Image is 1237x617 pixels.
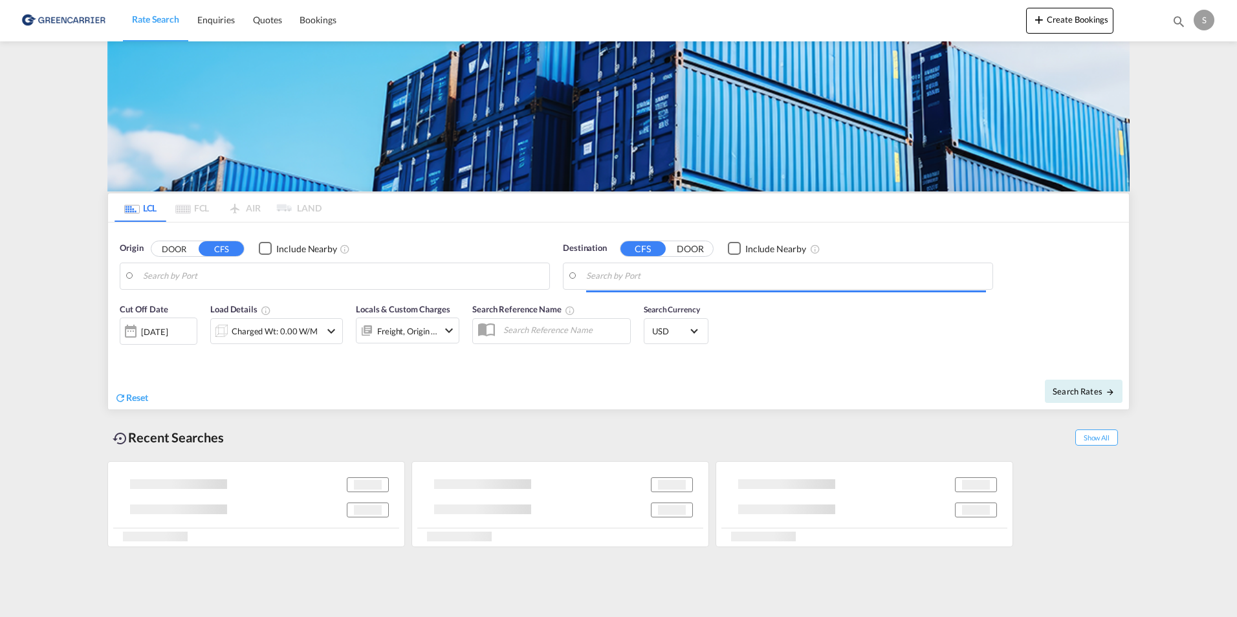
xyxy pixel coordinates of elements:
[377,322,438,340] div: Freight Origin Destination
[651,321,701,340] md-select: Select Currency: $ USDUnited States Dollar
[115,392,126,404] md-icon: icon-refresh
[728,242,806,255] md-checkbox: Checkbox No Ink
[261,305,271,316] md-icon: Chargeable Weight
[151,241,197,256] button: DOOR
[620,241,666,256] button: CFS
[19,6,107,35] img: b0b18ec08afe11efb1d4932555f5f09d.png
[210,318,343,344] div: Charged Wt: 0.00 W/Micon-chevron-down
[745,243,806,255] div: Include Nearby
[115,193,322,222] md-pagination-wrapper: Use the left and right arrow keys to navigate between tabs
[563,242,607,255] span: Destination
[197,14,235,25] span: Enquiries
[1031,12,1047,27] md-icon: icon-plus 400-fg
[1172,14,1186,28] md-icon: icon-magnify
[441,323,457,338] md-icon: icon-chevron-down
[586,266,986,286] input: Search by Port
[1026,8,1113,34] button: icon-plus 400-fgCreate Bookings
[1045,380,1122,403] button: Search Ratesicon-arrow-right
[1194,10,1214,30] div: S
[1053,386,1115,396] span: Search Rates
[276,243,337,255] div: Include Nearby
[652,325,688,337] span: USD
[143,266,543,286] input: Search by Port
[132,14,179,25] span: Rate Search
[323,323,339,339] md-icon: icon-chevron-down
[259,242,337,255] md-checkbox: Checkbox No Ink
[108,222,1129,409] div: Origin DOOR CFS Checkbox No InkUnchecked: Ignores neighbouring ports when fetching rates.Checked ...
[340,244,350,254] md-icon: Unchecked: Ignores neighbouring ports when fetching rates.Checked : Includes neighbouring ports w...
[253,14,281,25] span: Quotes
[126,392,148,403] span: Reset
[107,423,229,452] div: Recent Searches
[565,305,575,316] md-icon: Your search will be saved by the below given name
[1172,14,1186,34] div: icon-magnify
[1075,429,1118,446] span: Show All
[199,241,244,256] button: CFS
[644,305,700,314] span: Search Currency
[356,304,450,314] span: Locals & Custom Charges
[115,391,148,406] div: icon-refreshReset
[115,193,166,222] md-tab-item: LCL
[497,320,630,340] input: Search Reference Name
[356,318,459,343] div: Freight Origin Destinationicon-chevron-down
[210,304,271,314] span: Load Details
[472,304,575,314] span: Search Reference Name
[300,14,336,25] span: Bookings
[120,304,168,314] span: Cut Off Date
[120,242,143,255] span: Origin
[1106,387,1115,396] md-icon: icon-arrow-right
[107,41,1130,191] img: GreenCarrierFCL_LCL.png
[141,326,168,338] div: [DATE]
[120,318,197,345] div: [DATE]
[113,431,128,446] md-icon: icon-backup-restore
[668,241,713,256] button: DOOR
[810,244,820,254] md-icon: Unchecked: Ignores neighbouring ports when fetching rates.Checked : Includes neighbouring ports w...
[120,343,129,361] md-datepicker: Select
[232,322,318,340] div: Charged Wt: 0.00 W/M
